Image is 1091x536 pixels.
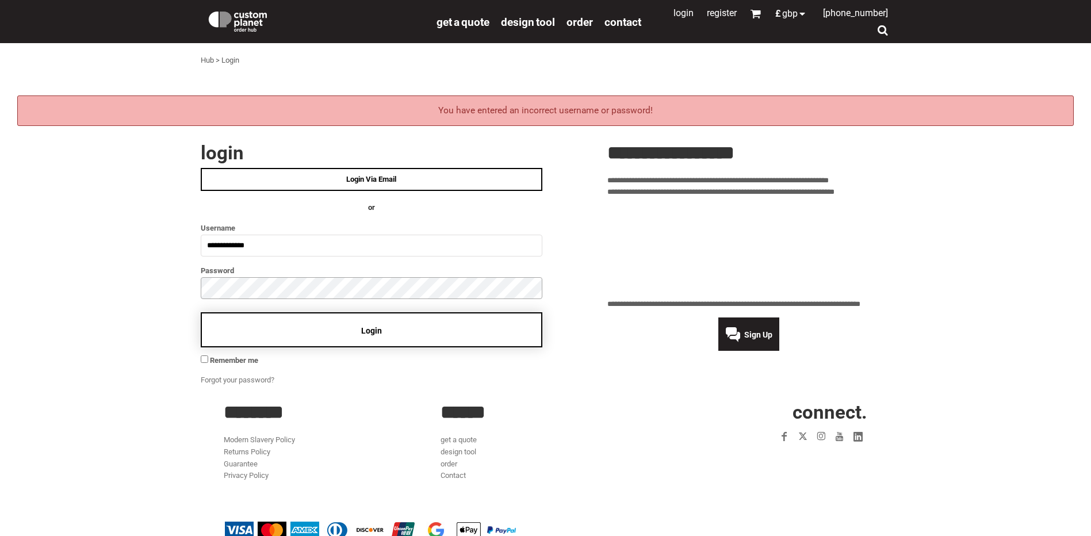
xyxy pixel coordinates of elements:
[709,453,867,466] iframe: Customer reviews powered by Trustpilot
[566,16,593,29] span: order
[501,16,555,29] span: design tool
[501,15,555,28] a: design tool
[221,55,239,67] div: Login
[224,447,270,456] a: Returns Policy
[201,355,208,363] input: Remember me
[216,55,220,67] div: >
[441,460,457,468] a: order
[201,264,542,277] label: Password
[775,9,782,18] span: £
[201,376,274,384] a: Forgot your password?
[604,16,641,29] span: Contact
[782,9,798,18] span: GBP
[210,356,258,365] span: Remember me
[201,221,542,235] label: Username
[361,326,382,335] span: Login
[673,7,694,18] a: Login
[657,403,867,422] h2: CONNECT.
[707,7,737,18] a: Register
[441,471,466,480] a: Contact
[441,447,476,456] a: design tool
[201,143,542,162] h2: Login
[224,460,258,468] a: Guarantee
[744,330,772,339] span: Sign Up
[201,56,214,64] a: Hub
[201,3,431,37] a: Custom Planet
[823,7,888,18] span: [PHONE_NUMBER]
[437,15,489,28] a: get a quote
[201,202,542,214] h4: OR
[201,168,542,191] a: Login Via Email
[206,9,269,32] img: Custom Planet
[607,205,891,292] iframe: Customer reviews powered by Trustpilot
[17,95,1074,126] div: You have entered an incorrect username or password!
[566,15,593,28] a: order
[224,471,269,480] a: Privacy Policy
[487,526,516,533] img: PayPal
[224,435,295,444] a: Modern Slavery Policy
[437,16,489,29] span: get a quote
[604,15,641,28] a: Contact
[441,435,477,444] a: get a quote
[346,175,396,183] span: Login Via Email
